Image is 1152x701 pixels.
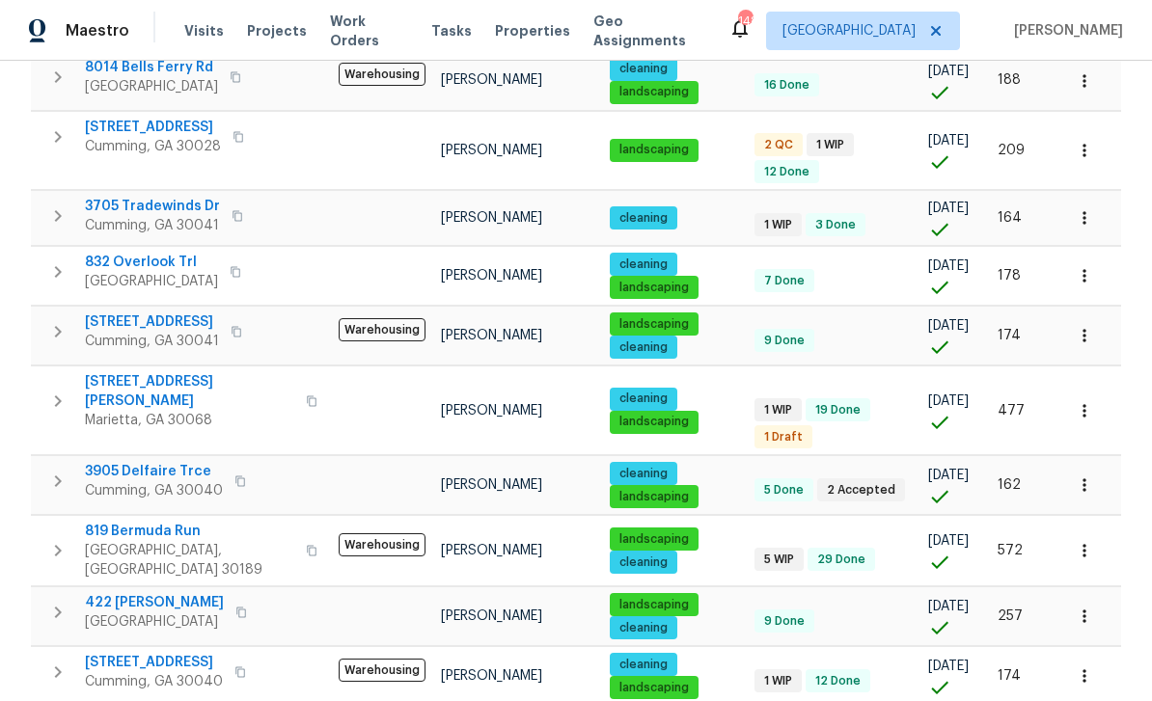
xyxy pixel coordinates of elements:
[819,482,903,499] span: 2 Accepted
[441,609,542,623] span: [PERSON_NAME]
[928,202,969,215] span: [DATE]
[441,329,542,342] span: [PERSON_NAME]
[928,134,969,148] span: [DATE]
[998,269,1021,283] span: 178
[85,593,224,612] span: 422 [PERSON_NAME]
[756,333,812,349] span: 9 Done
[85,332,219,351] span: Cumming, GA 30041
[738,12,752,31] div: 148
[339,63,425,86] span: Warehousing
[756,552,802,568] span: 5 WIP
[612,280,697,296] span: landscaping
[612,142,697,158] span: landscaping
[612,489,697,505] span: landscaping
[612,680,697,696] span: landscaping
[85,312,219,332] span: [STREET_ADDRESS]
[998,329,1021,342] span: 174
[85,77,218,96] span: [GEOGRAPHIC_DATA]
[756,429,810,445] span: 1 Draft
[756,273,812,289] span: 7 Done
[612,391,675,407] span: cleaning
[247,21,307,40] span: Projects
[85,541,294,580] span: [GEOGRAPHIC_DATA], [GEOGRAPHIC_DATA] 30189
[612,339,675,356] span: cleaning
[441,669,542,683] span: [PERSON_NAME]
[756,673,800,689] span: 1 WIP
[612,414,697,430] span: landscaping
[998,73,1021,87] span: 188
[998,609,1023,623] span: 257
[928,469,969,482] span: [DATE]
[85,272,218,291] span: [GEOGRAPHIC_DATA]
[85,481,223,500] span: Cumming, GA 30040
[441,73,542,87] span: [PERSON_NAME]
[612,620,675,636] span: cleaning
[441,404,542,418] span: [PERSON_NAME]
[85,137,221,156] span: Cumming, GA 30028
[612,554,675,571] span: cleaning
[928,65,969,78] span: [DATE]
[756,482,811,499] span: 5 Done
[330,12,408,50] span: Work Orders
[756,137,801,153] span: 2 QC
[928,534,969,548] span: [DATE]
[85,411,294,430] span: Marietta, GA 30068
[85,118,221,137] span: [STREET_ADDRESS]
[85,216,220,235] span: Cumming, GA 30041
[808,402,868,418] span: 19 Done
[339,533,425,556] span: Warehousing
[184,21,224,40] span: Visits
[928,600,969,613] span: [DATE]
[441,269,542,283] span: [PERSON_NAME]
[66,21,129,40] span: Maestro
[756,402,800,418] span: 1 WIP
[85,653,223,672] span: [STREET_ADDRESS]
[809,552,873,568] span: 29 Done
[998,669,1021,683] span: 174
[756,77,817,94] span: 16 Done
[998,144,1025,157] span: 209
[928,259,969,273] span: [DATE]
[85,672,223,691] span: Cumming, GA 30040
[85,612,224,632] span: [GEOGRAPHIC_DATA]
[593,12,705,50] span: Geo Assignments
[808,673,868,689] span: 12 Done
[756,217,800,233] span: 1 WIP
[85,372,294,411] span: [STREET_ADDRESS][PERSON_NAME]
[441,144,542,157] span: [PERSON_NAME]
[85,522,294,541] span: 819 Bermuda Run
[339,659,425,682] span: Warehousing
[612,657,675,673] span: cleaning
[928,660,969,673] span: [DATE]
[612,316,697,333] span: landscaping
[441,478,542,492] span: [PERSON_NAME]
[441,211,542,225] span: [PERSON_NAME]
[998,404,1025,418] span: 477
[612,597,697,613] span: landscaping
[756,613,812,630] span: 9 Done
[928,319,969,333] span: [DATE]
[612,466,675,482] span: cleaning
[612,256,675,273] span: cleaning
[612,84,697,100] span: landscaping
[928,394,969,408] span: [DATE]
[85,462,223,481] span: 3905 Delfaire Trce
[612,210,675,227] span: cleaning
[1006,21,1123,40] span: [PERSON_NAME]
[339,318,425,341] span: Warehousing
[441,544,542,557] span: [PERSON_NAME]
[756,164,817,180] span: 12 Done
[612,531,697,548] span: landscaping
[808,217,864,233] span: 3 Done
[495,21,570,40] span: Properties
[998,478,1021,492] span: 162
[85,253,218,272] span: 832 Overlook Trl
[85,58,218,77] span: 8014 Bells Ferry Rd
[998,211,1022,225] span: 164
[85,197,220,216] span: 3705 Tradewinds Dr
[612,61,675,77] span: cleaning
[809,137,852,153] span: 1 WIP
[782,21,916,40] span: [GEOGRAPHIC_DATA]
[998,544,1023,557] span: 572
[431,24,472,38] span: Tasks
